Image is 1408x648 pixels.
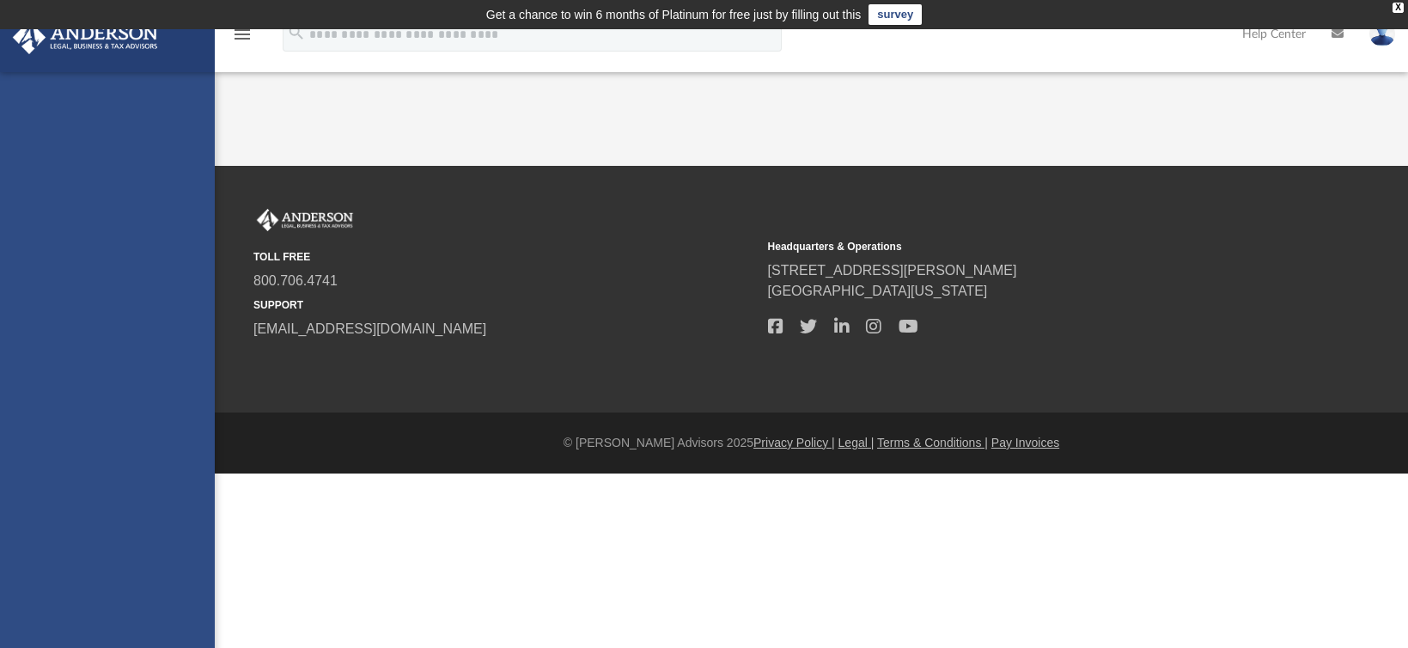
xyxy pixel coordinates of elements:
[8,21,163,54] img: Anderson Advisors Platinum Portal
[768,239,1271,254] small: Headquarters & Operations
[486,4,862,25] div: Get a chance to win 6 months of Platinum for free just by filling out this
[1393,3,1404,13] div: close
[253,249,756,265] small: TOLL FREE
[1369,21,1395,46] img: User Pic
[838,436,875,449] a: Legal |
[991,436,1059,449] a: Pay Invoices
[768,284,988,298] a: [GEOGRAPHIC_DATA][US_STATE]
[232,24,253,45] i: menu
[753,436,835,449] a: Privacy Policy |
[768,263,1017,278] a: [STREET_ADDRESS][PERSON_NAME]
[253,297,756,313] small: SUPPORT
[253,273,338,288] a: 800.706.4741
[215,434,1408,452] div: © [PERSON_NAME] Advisors 2025
[253,321,486,336] a: [EMAIL_ADDRESS][DOMAIN_NAME]
[877,436,988,449] a: Terms & Conditions |
[287,23,306,42] i: search
[869,4,922,25] a: survey
[253,209,357,231] img: Anderson Advisors Platinum Portal
[232,33,253,45] a: menu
